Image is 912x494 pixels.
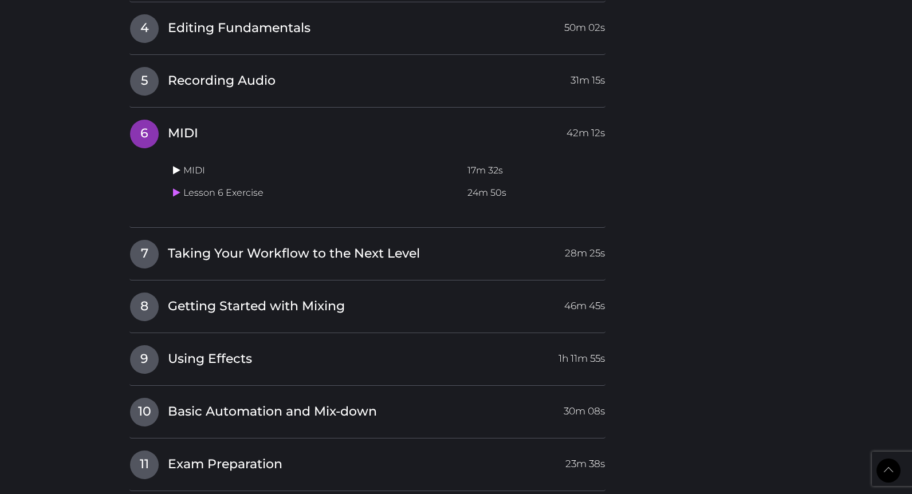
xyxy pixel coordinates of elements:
[130,345,159,374] span: 9
[168,456,282,473] span: Exam Preparation
[876,459,901,483] a: Back to Top
[564,398,605,418] span: 30m 08s
[168,298,345,315] span: Getting Started with Mixing
[571,67,605,88] span: 31m 15s
[130,240,159,268] span: 7
[129,119,606,143] a: 6MIDI42m 12s
[168,182,463,204] td: Lesson 6 Exercise
[129,14,606,38] a: 4Editing Fundamentals50m 02s
[130,293,159,321] span: 8
[567,120,605,140] span: 42m 12s
[463,182,605,204] td: 24m 50s
[559,345,605,366] span: 1h 11m 55s
[130,14,159,43] span: 4
[130,398,159,426] span: 10
[564,14,605,35] span: 50m 02s
[168,19,310,37] span: Editing Fundamentals
[168,350,252,368] span: Using Effects
[564,293,605,313] span: 46m 45s
[463,160,605,182] td: 17m 32s
[168,125,198,143] span: MIDI
[129,397,606,421] a: 10Basic Automation and Mix-down30m 08s
[168,245,420,263] span: Taking Your Workflow to the Next Level
[129,66,606,90] a: 5Recording Audio31m 15s
[130,120,159,148] span: 6
[129,345,606,369] a: 9Using Effects1h 11m 55s
[129,239,606,263] a: 7Taking Your Workflow to the Next Level28m 25s
[130,67,159,96] span: 5
[168,160,463,182] td: MIDI
[129,450,606,474] a: 11Exam Preparation23m 38s
[129,292,606,316] a: 8Getting Started with Mixing46m 45s
[168,403,377,421] span: Basic Automation and Mix-down
[168,72,276,90] span: Recording Audio
[565,240,605,260] span: 28m 25s
[565,450,605,471] span: 23m 38s
[130,450,159,479] span: 11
